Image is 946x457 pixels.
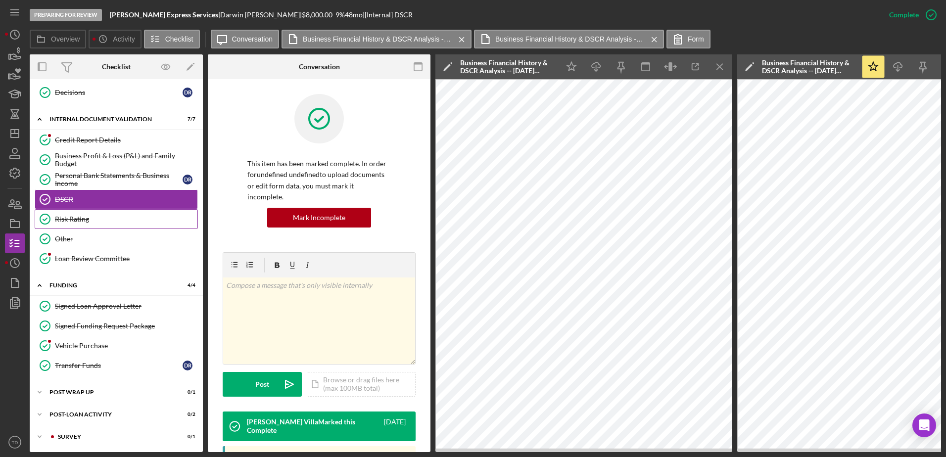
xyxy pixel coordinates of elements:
[49,282,171,288] div: Funding
[183,175,192,184] div: D R
[293,208,345,228] div: Mark Incomplete
[223,372,302,397] button: Post
[255,372,269,397] div: Post
[113,35,135,43] label: Activity
[35,189,198,209] a: DSCR
[282,30,472,48] button: Business Financial History & DSCR Analysis -- [DATE] 02_53pm.pdf
[247,418,382,434] div: [PERSON_NAME] Villa Marked this Complete
[384,418,406,434] time: 2025-07-19 02:44
[5,432,25,452] button: TD
[688,35,704,43] label: Form
[232,35,273,43] label: Conversation
[144,30,200,48] button: Checklist
[495,35,644,43] label: Business Financial History & DSCR Analysis -- [DATE] 10_37pm.pdf
[55,342,197,350] div: Vehicle Purchase
[49,411,171,417] div: Post-Loan Activity
[55,195,197,203] div: DSCR
[102,63,131,71] div: Checklist
[55,89,183,96] div: Decisions
[55,322,197,330] div: Signed Funding Request Package
[30,30,86,48] button: Overview
[165,35,193,43] label: Checklist
[460,59,554,75] div: Business Financial History & DSCR Analysis -- [DATE] 02_53pm.pdf
[110,11,220,19] div: |
[55,136,197,144] div: Credit Report Details
[303,35,451,43] label: Business Financial History & DSCR Analysis -- [DATE] 02_53pm.pdf
[666,30,710,48] button: Form
[35,249,198,269] a: Loan Review Committee
[299,63,340,71] div: Conversation
[35,130,198,150] a: Credit Report Details
[762,59,856,75] div: Business Financial History & DSCR Analysis -- [DATE] 10_37pm.pdf
[35,209,198,229] a: Risk Rating
[35,316,198,336] a: Signed Funding Request Package
[302,11,335,19] div: $8,000.00
[89,30,141,48] button: Activity
[335,11,345,19] div: 9 %
[55,172,183,187] div: Personal Bank Statements & Business Income
[267,208,371,228] button: Mark Incomplete
[30,9,102,21] div: Preparing for Review
[55,152,197,168] div: Business Profit & Loss (P&L) and Family Budget
[178,389,195,395] div: 0 / 1
[889,5,919,25] div: Complete
[178,434,195,440] div: 0 / 1
[879,5,941,25] button: Complete
[55,255,197,263] div: Loan Review Committee
[51,35,80,43] label: Overview
[912,413,936,437] div: Open Intercom Messenger
[55,235,197,243] div: Other
[49,389,171,395] div: Post Wrap Up
[178,116,195,122] div: 7 / 7
[211,30,280,48] button: Conversation
[220,11,302,19] div: Darwin [PERSON_NAME] |
[58,434,171,440] div: Survey
[363,11,413,19] div: | [Internal] DSCR
[55,302,197,310] div: Signed Loan Approval Letter
[55,215,197,223] div: Risk Rating
[183,88,192,97] div: D R
[474,30,664,48] button: Business Financial History & DSCR Analysis -- [DATE] 10_37pm.pdf
[35,336,198,356] a: Vehicle Purchase
[49,116,171,122] div: Internal Document Validation
[35,296,198,316] a: Signed Loan Approval Letter
[110,10,218,19] b: [PERSON_NAME] Express Services
[183,361,192,370] div: D R
[35,83,198,102] a: DecisionsDR
[247,158,391,203] p: This item has been marked complete. In order for undefined undefined to upload documents or edit ...
[178,411,195,417] div: 0 / 2
[12,440,18,445] text: TD
[178,282,195,288] div: 4 / 4
[345,11,363,19] div: 48 mo
[35,150,198,170] a: Business Profit & Loss (P&L) and Family Budget
[35,356,198,375] a: Transfer FundsDR
[35,170,198,189] a: Personal Bank Statements & Business IncomeDR
[35,229,198,249] a: Other
[55,362,183,369] div: Transfer Funds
